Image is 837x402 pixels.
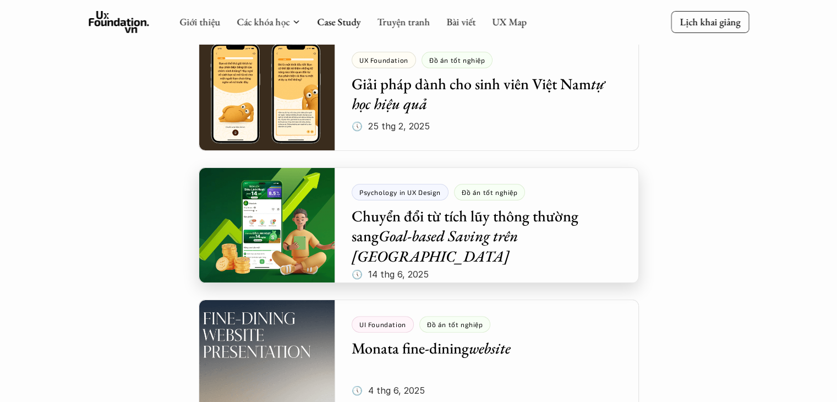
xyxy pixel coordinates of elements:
a: Psychology in UX DesignĐồ án tốt nghiệpChuyển đổi từ tích lũy thông thường sangGoal-based Saving ... [199,167,639,283]
a: UX Map [492,15,527,28]
a: Giới thiệu [179,15,220,28]
a: Các khóa học [237,15,289,28]
a: UX FoundationĐồ án tốt nghiệpGiải pháp dành cho sinh viên Việt Namtự học hiệu quả🕔 25 thg 2, 2025 [199,35,639,151]
a: Bài viết [446,15,475,28]
a: Truyện tranh [377,15,430,28]
a: Lịch khai giảng [671,11,749,32]
a: Case Study [317,15,360,28]
p: Lịch khai giảng [680,15,740,28]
